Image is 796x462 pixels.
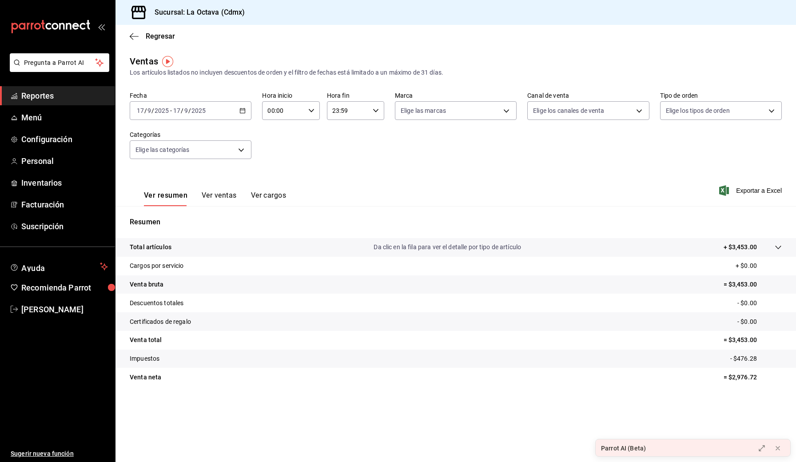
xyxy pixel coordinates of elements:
[724,280,782,289] p: = $3,453.00
[130,317,191,327] p: Certificados de regalo
[21,90,108,102] span: Reportes
[135,145,190,154] span: Elige las categorías
[130,32,175,40] button: Regresar
[527,92,649,99] label: Canal de venta
[21,155,108,167] span: Personal
[262,92,319,99] label: Hora inicio
[724,335,782,345] p: = $3,453.00
[202,191,237,206] button: Ver ventas
[154,107,169,114] input: ----
[601,444,646,453] div: Parrot AI (Beta)
[130,354,159,363] p: Impuestos
[130,373,161,382] p: Venta neta
[730,354,782,363] p: - $476.28
[173,107,181,114] input: --
[21,177,108,189] span: Inventarios
[374,243,521,252] p: Da clic en la fila para ver el detalle por tipo de artículo
[21,112,108,123] span: Menú
[737,317,782,327] p: - $0.00
[724,373,782,382] p: = $2,976.72
[21,220,108,232] span: Suscripción
[6,64,109,74] a: Pregunta a Parrot AI
[401,106,446,115] span: Elige las marcas
[10,53,109,72] button: Pregunta a Parrot AI
[130,55,158,68] div: Ventas
[144,191,187,206] button: Ver resumen
[11,449,108,458] span: Sugerir nueva función
[130,261,184,271] p: Cargos por servicio
[533,106,604,115] span: Elige los canales de venta
[130,280,163,289] p: Venta bruta
[736,261,782,271] p: + $0.00
[170,107,172,114] span: -
[184,107,188,114] input: --
[130,217,782,227] p: Resumen
[721,185,782,196] button: Exportar a Excel
[21,261,96,272] span: Ayuda
[395,92,517,99] label: Marca
[251,191,287,206] button: Ver cargos
[98,23,105,30] button: open_drawer_menu
[130,243,171,252] p: Total artículos
[327,92,384,99] label: Hora fin
[191,107,206,114] input: ----
[130,299,183,308] p: Descuentos totales
[724,243,757,252] p: + $3,453.00
[660,92,782,99] label: Tipo de orden
[21,133,108,145] span: Configuración
[737,299,782,308] p: - $0.00
[146,32,175,40] span: Regresar
[144,191,286,206] div: navigation tabs
[666,106,730,115] span: Elige los tipos de orden
[21,303,108,315] span: [PERSON_NAME]
[130,335,162,345] p: Venta total
[130,131,251,138] label: Categorías
[21,282,108,294] span: Recomienda Parrot
[181,107,183,114] span: /
[162,56,173,67] img: Tooltip marker
[24,58,96,68] span: Pregunta a Parrot AI
[144,107,147,114] span: /
[21,199,108,211] span: Facturación
[147,7,245,18] h3: Sucursal: La Octava (Cdmx)
[130,68,782,77] div: Los artículos listados no incluyen descuentos de orden y el filtro de fechas está limitado a un m...
[188,107,191,114] span: /
[147,107,151,114] input: --
[136,107,144,114] input: --
[151,107,154,114] span: /
[130,92,251,99] label: Fecha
